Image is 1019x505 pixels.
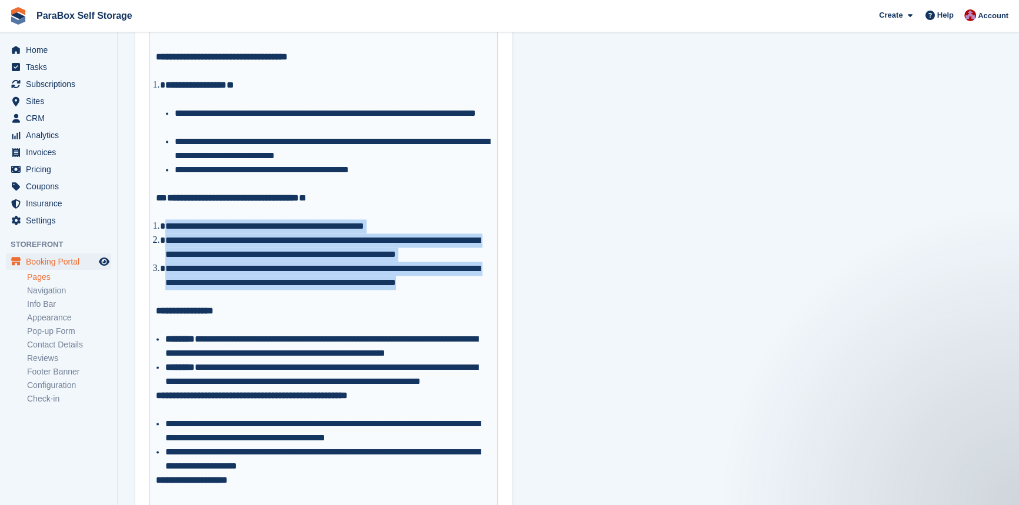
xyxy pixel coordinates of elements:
a: Pages [27,272,111,283]
span: Tasks [26,59,96,75]
a: menu [6,59,111,75]
span: Create [879,9,903,21]
img: stora-icon-8386f47178a22dfd0bd8f6a31ec36ba5ce8667c1dd55bd0f319d3a0aa187defe.svg [9,7,27,25]
a: menu [6,42,111,58]
a: menu [6,144,111,160]
a: menu [6,127,111,143]
a: menu [6,110,111,126]
span: Invoices [26,144,96,160]
span: Analytics [26,127,96,143]
span: Subscriptions [26,76,96,92]
span: Account [978,10,1008,22]
span: Booking Portal [26,253,96,270]
span: Insurance [26,195,96,212]
a: menu [6,253,111,270]
span: Home [26,42,96,58]
span: CRM [26,110,96,126]
a: Preview store [97,255,111,269]
a: Info Bar [27,299,111,310]
a: Footer Banner [27,366,111,377]
a: Check-in [27,393,111,404]
a: menu [6,212,111,229]
img: Yan Grandjean [964,9,976,21]
a: menu [6,93,111,109]
a: Navigation [27,285,111,296]
span: Sites [26,93,96,109]
a: Appearance [27,312,111,323]
a: Reviews [27,353,111,364]
a: ParaBox Self Storage [32,6,137,25]
a: menu [6,161,111,178]
a: menu [6,76,111,92]
span: Pricing [26,161,96,178]
a: Contact Details [27,339,111,350]
span: Settings [26,212,96,229]
span: Storefront [11,239,117,250]
span: Coupons [26,178,96,195]
a: menu [6,178,111,195]
a: Configuration [27,380,111,391]
span: Help [937,9,954,21]
a: menu [6,195,111,212]
a: Pop-up Form [27,326,111,337]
